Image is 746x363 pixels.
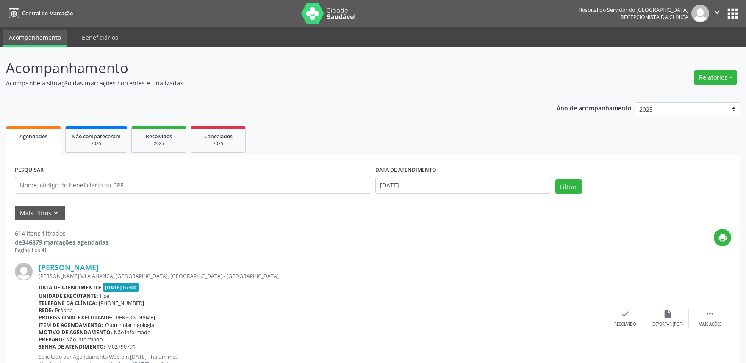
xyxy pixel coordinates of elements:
[621,14,688,21] span: Recepcionista da clínica
[66,336,103,343] span: Não informado
[39,322,103,329] b: Item de agendamento:
[705,309,715,319] i: 
[72,140,121,147] div: 2025
[375,164,436,177] label: DATA DE ATENDIMENTO
[22,10,73,17] span: Central de Marcação
[99,300,144,307] span: [PHONE_NUMBER]
[103,283,139,292] span: [DATE] 07:00
[725,6,740,21] button: apps
[39,343,105,350] b: Senha de atendimento:
[107,343,136,350] span: M02790791
[3,30,67,47] a: Acompanhamento
[621,309,630,319] i: check
[76,30,124,45] a: Beneficiários
[39,263,99,272] a: [PERSON_NAME]
[39,307,53,314] b: Rede:
[204,133,233,140] span: Cancelados
[557,102,632,113] p: Ano de acompanhamento
[6,58,520,79] p: Acompanhamento
[714,229,731,246] button: print
[691,5,709,22] img: img
[55,307,73,314] span: Própria
[375,177,551,194] input: Selecione um intervalo
[6,79,520,88] p: Acompanhe a situação das marcações correntes e finalizadas
[39,329,112,336] b: Motivo de agendamento:
[39,300,97,307] b: Telefone da clínica:
[694,70,737,85] button: Relatórios
[72,133,121,140] span: Não compareceram
[39,272,604,280] div: [PERSON_NAME] VILA ALIANCA, [GEOGRAPHIC_DATA], [GEOGRAPHIC_DATA] - [GEOGRAPHIC_DATA]
[105,322,154,329] span: Otorrinolaringologia
[713,8,722,17] i: 
[22,238,108,246] strong: 346879 marcações agendadas
[15,229,108,238] div: 614 itens filtrados
[555,179,582,194] button: Filtrar
[663,309,672,319] i: insert_drive_file
[578,6,688,14] div: Hospital do Servidor do [GEOGRAPHIC_DATA]
[15,206,65,220] button: Mais filtroskeyboard_arrow_down
[197,140,239,147] div: 2025
[39,336,64,343] b: Preparo:
[39,314,113,321] b: Profissional executante:
[100,292,109,300] span: Hse
[39,292,98,300] b: Unidade executante:
[15,164,44,177] label: PESQUISAR
[718,233,727,242] i: print
[51,208,61,217] i: keyboard_arrow_down
[614,322,636,327] div: Resolvido
[138,140,180,147] div: 2025
[6,6,73,20] a: Central de Marcação
[39,284,102,291] b: Data de atendimento:
[19,133,47,140] span: Agendados
[146,133,172,140] span: Resolvidos
[15,238,108,247] div: de
[652,322,683,327] div: Exportar (PDF)
[114,314,155,321] span: [PERSON_NAME]
[15,247,108,254] div: Página 1 de 41
[15,263,33,280] img: img
[114,329,150,336] span: Não informado
[699,322,721,327] div: Mais ações
[15,177,371,194] input: Nome, código do beneficiário ou CPF
[709,5,725,22] button: 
